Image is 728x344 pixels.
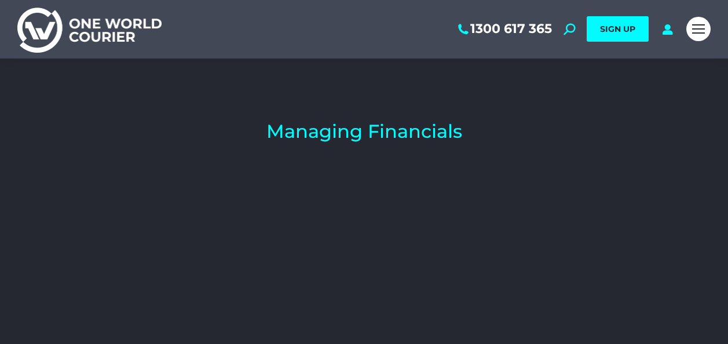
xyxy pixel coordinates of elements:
[35,122,693,141] h2: Managing Financials
[587,16,649,42] a: SIGN UP
[686,17,711,41] a: Mobile menu icon
[600,24,635,34] span: SIGN UP
[17,6,162,53] img: One World Courier
[456,21,552,36] a: 1300 617 365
